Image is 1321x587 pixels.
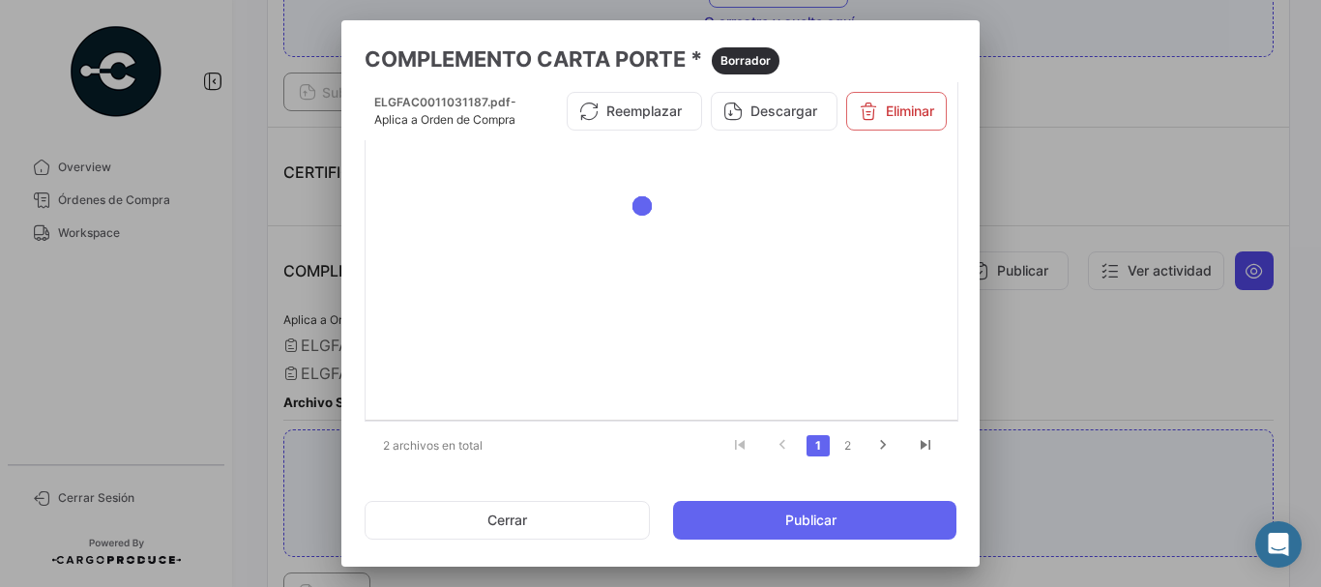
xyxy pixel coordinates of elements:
[365,422,524,470] div: 2 archivos en total
[836,435,859,456] a: 2
[673,501,956,540] button: Publicar
[1255,521,1302,568] div: Abrir Intercom Messenger
[721,435,758,456] a: go to first page
[365,501,650,540] button: Cerrar
[365,44,956,74] h3: COMPLEMENTO CARTA PORTE *
[764,435,801,456] a: go to previous page
[711,92,837,131] button: Descargar
[865,435,901,456] a: go to next page
[846,92,947,131] button: Eliminar
[833,429,862,462] li: page 2
[567,92,702,131] button: Reemplazar
[374,95,511,109] span: ELGFAC0011031187.pdf
[785,511,837,530] span: Publicar
[807,435,830,456] a: 1
[720,52,771,70] span: Borrador
[907,435,944,456] a: go to last page
[804,429,833,462] li: page 1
